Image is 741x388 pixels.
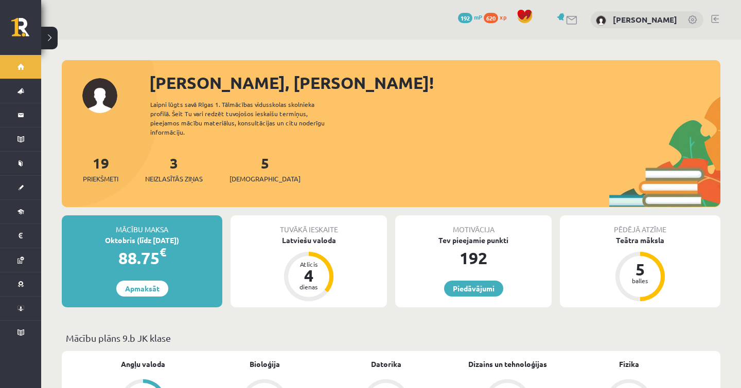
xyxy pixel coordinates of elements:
div: [PERSON_NAME], [PERSON_NAME]! [149,70,720,95]
a: Latviešu valoda Atlicis 4 dienas [231,235,387,303]
span: [DEMOGRAPHIC_DATA] [230,174,301,184]
a: [PERSON_NAME] [613,14,677,25]
p: Mācību plāns 9.b JK klase [66,331,716,345]
div: Mācību maksa [62,215,222,235]
div: 5 [625,261,656,278]
a: Apmaksāt [116,281,168,297]
div: dienas [293,284,324,290]
div: 192 [395,246,552,270]
div: Oktobris (līdz [DATE]) [62,235,222,246]
a: Fizika [619,359,639,369]
a: 3Neizlasītās ziņas [145,154,203,184]
span: Neizlasītās ziņas [145,174,203,184]
span: € [160,245,166,260]
div: Tuvākā ieskaite [231,215,387,235]
div: balles [625,278,656,284]
div: Motivācija [395,215,552,235]
span: xp [500,13,506,21]
span: Priekšmeti [83,174,118,184]
div: 4 [293,267,324,284]
a: Piedāvājumi [444,281,503,297]
a: Dizains un tehnoloģijas [468,359,547,369]
span: mP [474,13,482,21]
a: 5[DEMOGRAPHIC_DATA] [230,154,301,184]
div: Pēdējā atzīme [560,215,720,235]
a: 620 xp [484,13,511,21]
div: Teātra māksla [560,235,720,246]
div: Latviešu valoda [231,235,387,246]
a: Teātra māksla 5 balles [560,235,720,303]
div: Atlicis [293,261,324,267]
a: 19Priekšmeti [83,154,118,184]
img: Gustavs Lapsa [596,15,606,26]
a: Rīgas 1. Tālmācības vidusskola [11,18,41,44]
a: Bioloģija [250,359,280,369]
span: 620 [484,13,498,23]
span: 192 [458,13,472,23]
div: Laipni lūgts savā Rīgas 1. Tālmācības vidusskolas skolnieka profilā. Šeit Tu vari redzēt tuvojošo... [150,100,343,137]
div: 88.75 [62,246,222,270]
div: Tev pieejamie punkti [395,235,552,246]
a: Datorika [371,359,401,369]
a: 192 mP [458,13,482,21]
a: Angļu valoda [121,359,165,369]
